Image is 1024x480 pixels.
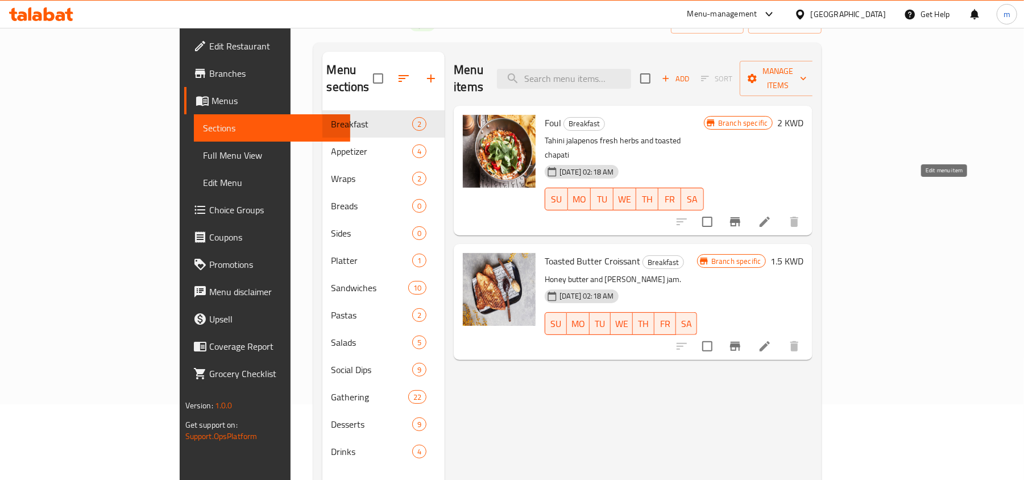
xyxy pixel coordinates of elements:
div: Platter1 [322,247,445,274]
button: FR [658,188,681,210]
span: Breakfast [331,117,413,131]
div: items [408,390,426,404]
span: Social Dips [331,363,413,376]
div: items [412,199,426,213]
div: items [412,254,426,267]
span: TU [595,191,609,208]
button: Add section [417,65,445,92]
div: Wraps2 [322,165,445,192]
span: 1 [413,255,426,266]
button: MO [567,312,590,335]
span: Wraps [331,172,413,185]
div: Appetizer4 [322,138,445,165]
span: Coverage Report [209,340,342,353]
span: Manage items [749,64,807,93]
span: 4 [413,146,426,157]
span: Select to update [695,210,719,234]
div: items [412,172,426,185]
span: TU [594,316,607,332]
span: SA [681,316,693,332]
span: Desserts [331,417,413,431]
span: Full Menu View [203,148,342,162]
div: Pastas2 [322,301,445,329]
span: import [680,16,735,30]
span: 10 [409,283,426,293]
span: 9 [413,419,426,430]
span: SU [550,191,563,208]
button: FR [654,312,676,335]
span: Sides [331,226,413,240]
div: Breakfast [563,117,605,131]
span: 2 [413,119,426,130]
div: Breads0 [322,192,445,220]
span: Select section first [694,70,740,88]
h6: 2 KWD [777,115,803,131]
a: Edit Restaurant [184,32,351,60]
span: Edit Restaurant [209,39,342,53]
span: Choice Groups [209,203,342,217]
button: TH [636,188,659,210]
span: WE [615,316,628,332]
button: MO [568,188,591,210]
span: [DATE] 02:18 AM [555,167,618,177]
a: Coupons [184,224,351,251]
div: items [412,445,426,458]
div: Menu-management [687,7,757,21]
button: Branch-specific-item [722,333,749,360]
span: Foul [545,114,561,131]
span: Sections [203,121,342,135]
button: delete [781,333,808,360]
span: Branch specific [714,118,772,129]
button: SU [545,188,568,210]
a: Sections [194,114,351,142]
span: 0 [413,201,426,212]
span: Menu disclaimer [209,285,342,299]
span: export [757,16,812,30]
span: Select all sections [366,67,390,90]
button: Add [657,70,694,88]
span: SA [686,191,699,208]
span: Upsell [209,312,342,326]
h6: 1.5 KWD [770,253,803,269]
div: Breakfast2 [322,110,445,138]
div: Sides0 [322,220,445,247]
button: Manage items [740,61,816,96]
button: delete [781,208,808,235]
span: Get support on: [185,417,238,432]
div: Social Dips9 [322,356,445,383]
span: 22 [409,392,426,403]
a: Upsell [184,305,351,333]
span: Breads [331,199,413,213]
a: Edit menu item [758,340,772,353]
button: TU [590,312,611,335]
div: items [412,308,426,322]
span: SU [550,316,562,332]
span: FR [663,191,677,208]
button: SU [545,312,567,335]
a: Branches [184,60,351,87]
span: Promotions [209,258,342,271]
span: Select section [633,67,657,90]
span: Gathering [331,390,408,404]
span: Branches [209,67,342,80]
span: 4 [413,446,426,457]
span: TH [637,316,650,332]
span: Salads [331,336,413,349]
div: items [412,336,426,349]
div: Drinks4 [322,438,445,465]
span: [DATE] 02:18 AM [555,291,618,301]
span: 9 [413,365,426,375]
span: MO [571,316,585,332]
span: FR [659,316,671,332]
div: [GEOGRAPHIC_DATA] [811,8,886,20]
span: WE [618,191,632,208]
span: Menus [212,94,342,107]
span: 2 [413,173,426,184]
span: TH [641,191,654,208]
button: WE [613,188,636,210]
span: Sandwiches [331,281,408,295]
div: items [412,417,426,431]
span: Grocery Checklist [209,367,342,380]
span: Breakfast [564,117,604,130]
